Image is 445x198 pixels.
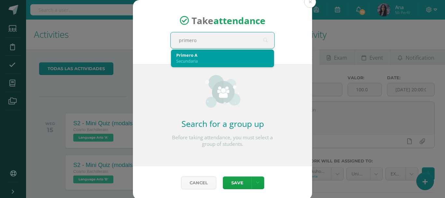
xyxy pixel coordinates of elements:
[170,134,275,147] p: Before taking attendance, you must select a group of students.
[192,14,266,27] span: Take
[171,32,274,48] input: Search for a grade or section here…
[176,58,269,64] div: Secundaria
[213,14,266,27] strong: attendance
[170,118,275,129] h2: Search for a group up
[223,176,251,189] button: Save
[205,75,240,108] img: groups_small.png
[181,176,216,189] a: Cancel
[176,52,269,58] div: Primero A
